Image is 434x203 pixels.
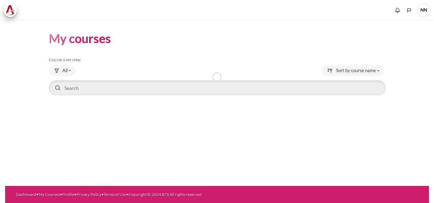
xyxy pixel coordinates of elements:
[3,3,20,17] a: Architeck Architeck
[404,5,414,15] button: Languages
[49,57,386,63] h5: Course overview
[49,80,386,95] input: Search
[336,67,376,74] span: Sort by course name
[5,5,15,15] img: Architeck
[5,20,429,107] section: Content
[39,192,60,197] a: My Courses
[16,191,237,198] div: • • • • •
[49,65,386,97] div: Course overview controls
[129,192,202,197] a: Copyright © 2024 BTS All rights reserved
[417,3,431,17] span: NN
[49,65,76,76] button: Grouping drop-down menu
[16,192,36,197] a: Dashboard
[49,30,111,46] h1: My courses
[76,192,101,197] a: Privacy Policy
[103,192,126,197] a: Terms of Use
[62,67,68,74] span: All
[417,3,431,17] a: User menu
[62,192,74,197] a: Profile
[392,5,403,15] div: Show notification window with no new notifications
[322,65,384,76] button: Sorting drop-down menu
